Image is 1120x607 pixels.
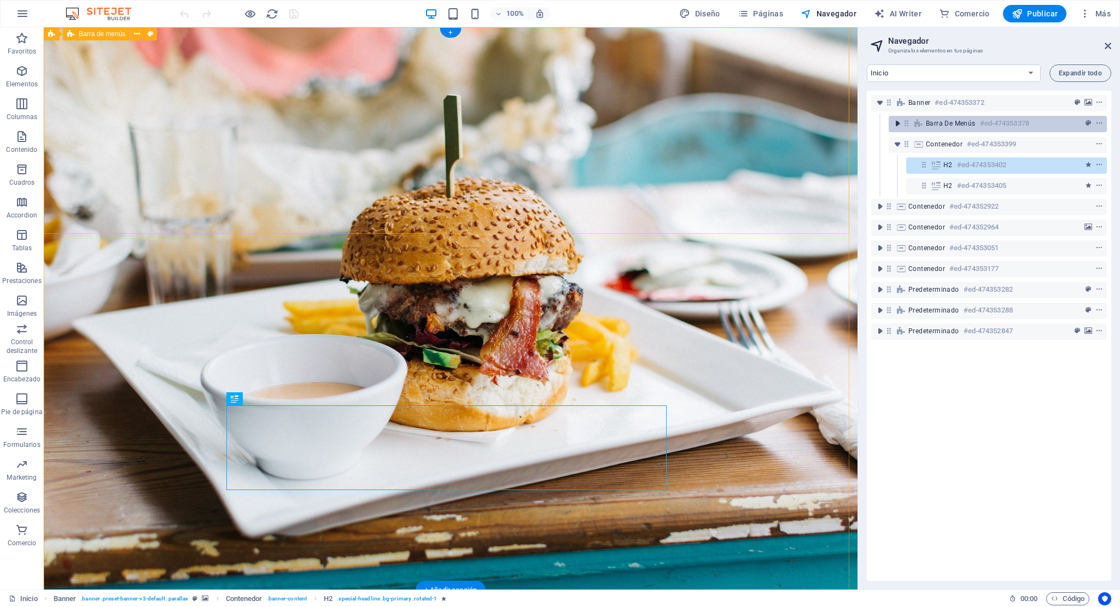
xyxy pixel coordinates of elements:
[1046,592,1089,605] button: Código
[1098,592,1111,605] button: Usercentrics
[1072,96,1083,109] button: preset
[1083,304,1094,317] button: preset
[908,327,959,335] span: Predeterminado
[1012,8,1058,19] span: Publicar
[957,158,1006,172] h6: #ed-474353402
[1003,5,1067,22] button: Publicar
[1009,592,1038,605] h6: Tiempo de la sesión
[949,262,999,275] h6: #ed-474353177
[1059,70,1102,76] span: Expandir todo
[12,244,32,252] p: Tablas
[1083,158,1094,172] button: animation
[1094,200,1105,213] button: context-menu
[535,9,545,19] i: Al redimensionar, ajustar el nivel de zoom automáticamente para ajustarse al dispositivo elegido.
[1028,594,1030,603] span: :
[265,7,278,20] button: reload
[943,181,953,190] span: H2
[908,306,959,315] span: Predeterminado
[337,592,437,605] span: . special-headline .bg-primary .rotated-1
[733,5,787,22] button: Páginas
[675,5,725,22] div: Diseño (Ctrl+Alt+Y)
[675,5,725,22] button: Diseño
[243,7,256,20] button: Haz clic para salir del modo de previsualización y seguir editando
[1094,158,1105,172] button: context-menu
[801,8,856,19] span: Navegador
[1094,283,1105,296] button: context-menu
[1094,221,1105,234] button: context-menu
[416,581,486,599] div: + Añadir sección
[63,7,145,20] img: Editor Logo
[796,5,861,22] button: Navegador
[7,473,37,482] p: Marketing
[908,202,945,211] span: Contenedor
[1083,325,1094,338] button: background
[8,539,37,547] p: Comercio
[7,113,38,121] p: Columnas
[967,138,1016,151] h6: #ed-474353399
[1083,221,1094,234] button: background
[888,36,1111,46] h2: Navegador
[7,309,37,318] p: Imágenes
[873,283,886,296] button: toggle-expand
[964,325,1013,338] h6: #ed-474352847
[1083,179,1094,192] button: animation
[935,5,994,22] button: Comercio
[738,8,783,19] span: Páginas
[874,8,921,19] span: AI Writer
[79,31,125,37] span: Barra de menús
[964,304,1013,317] h6: #ed-474353288
[908,244,945,252] span: Contenedor
[935,96,984,109] h6: #ed-474353372
[1075,5,1115,22] button: Más
[679,8,720,19] span: Diseño
[949,241,999,255] h6: #ed-474353051
[6,145,37,154] p: Contenido
[324,592,332,605] span: Haz clic para seleccionar y doble clic para editar
[873,304,886,317] button: toggle-expand
[949,221,999,234] h6: #ed-474352964
[1094,117,1105,130] button: context-menu
[1094,241,1105,255] button: context-menu
[980,117,1029,130] h6: #ed-474353378
[490,7,529,20] button: 100%
[1083,96,1094,109] button: background
[939,8,990,19] span: Comercio
[870,5,926,22] button: AI Writer
[3,375,40,384] p: Encabezado
[2,276,41,285] p: Prestaciones
[873,221,886,234] button: toggle-expand
[873,200,886,213] button: toggle-expand
[873,262,886,275] button: toggle-expand
[1080,8,1111,19] span: Más
[7,211,37,220] p: Accordion
[1094,138,1105,151] button: context-menu
[3,440,40,449] p: Formularios
[80,592,188,605] span: . banner .preset-banner-v3-default .parallax
[1094,325,1105,338] button: context-menu
[873,96,886,109] button: toggle-expand
[908,264,945,273] span: Contenedor
[441,596,446,602] i: El elemento contiene una animación
[1094,304,1105,317] button: context-menu
[6,80,38,89] p: Elementos
[926,119,976,128] span: Barra de menús
[908,98,930,107] span: Banner
[891,117,904,130] button: toggle-expand
[54,592,446,605] nav: breadcrumb
[957,179,1006,192] h6: #ed-474353405
[506,7,524,20] h6: 100%
[1,408,42,416] p: Pie de página
[943,161,953,169] span: H2
[54,592,77,605] span: Haz clic para seleccionar y doble clic para editar
[440,28,461,38] div: +
[949,200,999,213] h6: #ed-474352922
[964,283,1013,296] h6: #ed-474353282
[1051,592,1084,605] span: Código
[908,223,945,232] span: Contenedor
[1083,117,1094,130] button: preset
[8,47,36,56] p: Favoritos
[1094,96,1105,109] button: context-menu
[9,592,38,605] a: Haz clic para cancelar la selección y doble clic para abrir páginas
[908,285,959,294] span: Predeterminado
[202,596,208,602] i: Este elemento contiene un fondo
